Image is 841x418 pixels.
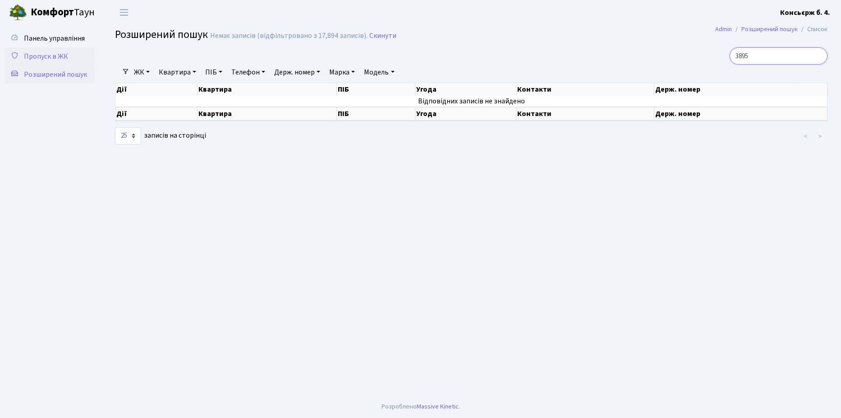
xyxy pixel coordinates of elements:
[654,83,827,96] th: Держ. номер
[326,65,358,80] a: Марка
[741,24,798,34] a: Розширений пошук
[115,127,141,144] select: записів на сторінці
[415,83,516,96] th: Угода
[24,33,85,43] span: Панель управління
[198,107,337,121] th: Квартира
[360,65,398,80] a: Модель
[715,24,732,34] a: Admin
[730,47,827,65] input: Пошук...
[202,65,226,80] a: ПІБ
[31,5,95,20] span: Таун
[417,402,459,411] a: Massive Kinetic
[5,29,95,47] a: Панель управління
[5,65,95,84] a: Розширений пошук
[115,27,208,42] span: Розширений пошук
[113,5,135,20] button: Переключити навігацію
[516,107,655,121] th: Контакти
[780,8,830,18] b: Консьєрж б. 4.
[115,96,827,107] td: Відповідних записів не знайдено
[24,51,68,61] span: Пропуск в ЖК
[198,83,337,96] th: Квартира
[654,107,827,121] th: Держ. номер
[115,127,206,144] label: записів на сторінці
[271,65,324,80] a: Держ. номер
[780,7,830,18] a: Консьєрж б. 4.
[210,32,368,40] div: Немає записів (відфільтровано з 17,894 записів).
[5,47,95,65] a: Пропуск в ЖК
[369,32,396,40] a: Скинути
[337,83,415,96] th: ПІБ
[337,107,415,121] th: ПІБ
[115,107,198,121] th: Дії
[381,402,460,412] div: Розроблено .
[228,65,269,80] a: Телефон
[415,107,516,121] th: Угода
[798,24,827,34] li: Список
[702,20,841,39] nav: breadcrumb
[24,70,87,79] span: Розширений пошук
[516,83,655,96] th: Контакти
[31,5,74,19] b: Комфорт
[155,65,200,80] a: Квартира
[115,83,198,96] th: Дії
[130,65,153,80] a: ЖК
[9,4,27,22] img: logo.png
